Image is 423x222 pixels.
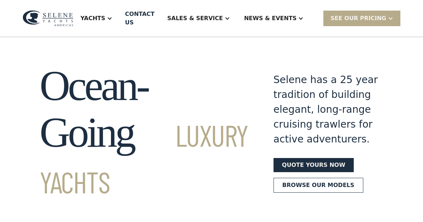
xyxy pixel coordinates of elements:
[244,14,297,23] div: News & EVENTS
[237,4,311,33] div: News & EVENTS
[323,11,400,26] div: SEE Our Pricing
[167,14,223,23] div: Sales & Service
[160,4,237,33] div: Sales & Service
[274,158,354,172] a: Quote yours now
[23,10,74,27] img: logo
[74,4,119,33] div: Yachts
[274,178,363,193] a: Browse our models
[40,117,248,199] span: Luxury Yachts
[40,63,248,203] h1: Ocean-Going
[330,14,386,23] div: SEE Our Pricing
[125,10,154,27] div: Contact US
[274,72,383,147] div: Selene has a 25 year tradition of building elegant, long-range cruising trawlers for active adven...
[81,14,105,23] div: Yachts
